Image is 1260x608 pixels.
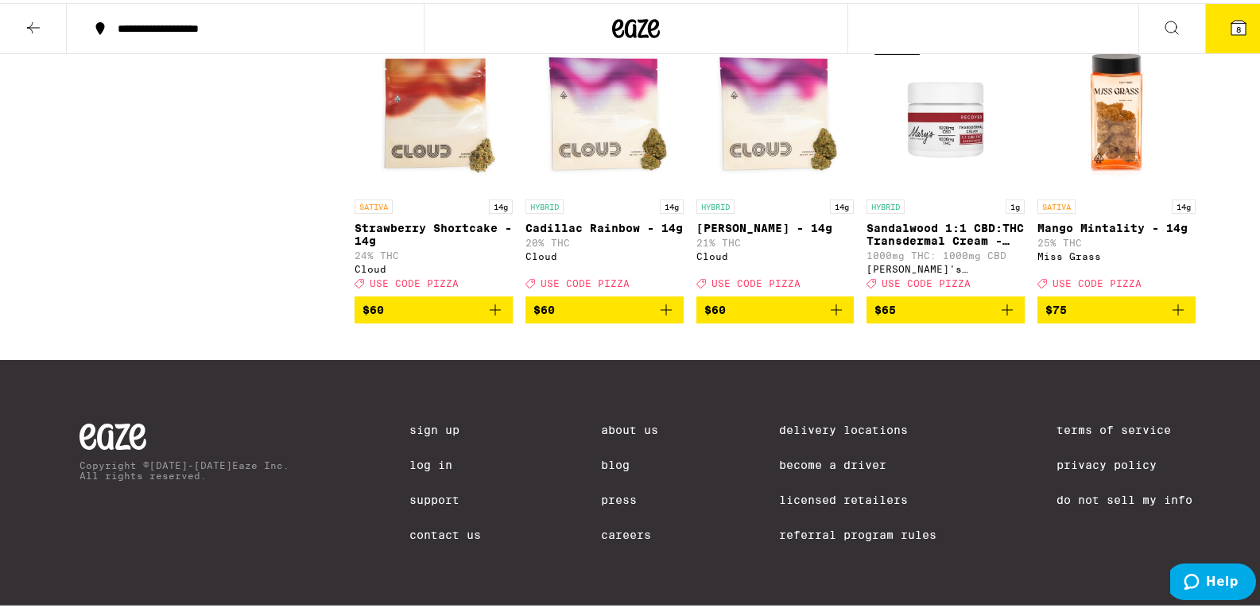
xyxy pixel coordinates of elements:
[1037,293,1196,320] button: Add to bag
[1056,490,1192,503] a: Do Not Sell My Info
[525,293,684,320] button: Add to bag
[489,196,513,211] p: 14g
[525,29,684,188] img: Cloud - Cadillac Rainbow - 14g
[602,420,659,433] a: About Us
[1056,420,1192,433] a: Terms of Service
[1053,275,1142,285] span: USE CODE PIZZA
[866,196,905,211] p: HYBRID
[409,420,481,433] a: Sign Up
[1045,300,1067,313] span: $75
[696,196,735,211] p: HYBRID
[696,29,855,293] a: Open page for Runtz - 14g from Cloud
[830,196,854,211] p: 14g
[355,29,513,188] img: Cloud - Strawberry Shortcake - 14g
[866,261,1025,271] div: [PERSON_NAME]'s Medicinals
[355,29,513,293] a: Open page for Strawberry Shortcake - 14g from Cloud
[525,29,684,293] a: Open page for Cadillac Rainbow - 14g from Cloud
[409,525,481,538] a: Contact Us
[355,219,513,244] p: Strawberry Shortcake - 14g
[866,29,1025,293] a: Open page for Sandalwood 1:1 CBD:THC Transdermal Cream - 1000mg from Mary's Medicinals
[1172,196,1196,211] p: 14g
[533,300,555,313] span: $60
[866,293,1025,320] button: Add to bag
[355,293,513,320] button: Add to bag
[525,219,684,231] p: Cadillac Rainbow - 14g
[779,525,936,538] a: Referral Program Rules
[1037,234,1196,245] p: 25% THC
[696,219,855,231] p: [PERSON_NAME] - 14g
[355,196,393,211] p: SATIVA
[866,29,1025,188] img: Mary's Medicinals - Sandalwood 1:1 CBD:THC Transdermal Cream - 1000mg
[1037,29,1196,293] a: Open page for Mango Mintality - 14g from Miss Grass
[1056,455,1192,468] a: Privacy Policy
[602,525,659,538] a: Careers
[704,300,726,313] span: $60
[525,196,564,211] p: HYBRID
[1037,248,1196,258] div: Miss Grass
[1170,560,1256,600] iframe: Opens a widget where you can find more information
[866,247,1025,258] p: 1000mg THC: 1000mg CBD
[602,490,659,503] a: Press
[79,457,289,478] p: Copyright © [DATE]-[DATE] Eaze Inc. All rights reserved.
[525,234,684,245] p: 20% THC
[779,420,936,433] a: Delivery Locations
[711,275,801,285] span: USE CODE PIZZA
[1006,196,1025,211] p: 1g
[355,247,513,258] p: 24% THC
[882,275,971,285] span: USE CODE PIZZA
[779,490,936,503] a: Licensed Retailers
[362,300,384,313] span: $60
[779,455,936,468] a: Become a Driver
[409,455,481,468] a: Log In
[660,196,684,211] p: 14g
[696,248,855,258] div: Cloud
[525,248,684,258] div: Cloud
[874,300,896,313] span: $65
[1037,219,1196,231] p: Mango Mintality - 14g
[866,219,1025,244] p: Sandalwood 1:1 CBD:THC Transdermal Cream - 1000mg
[696,29,855,188] img: Cloud - Runtz - 14g
[696,234,855,245] p: 21% THC
[1236,21,1241,31] span: 8
[409,490,481,503] a: Support
[355,261,513,271] div: Cloud
[696,293,855,320] button: Add to bag
[541,275,630,285] span: USE CODE PIZZA
[602,455,659,468] a: Blog
[1037,196,1076,211] p: SATIVA
[370,275,459,285] span: USE CODE PIZZA
[1037,29,1196,188] img: Miss Grass - Mango Mintality - 14g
